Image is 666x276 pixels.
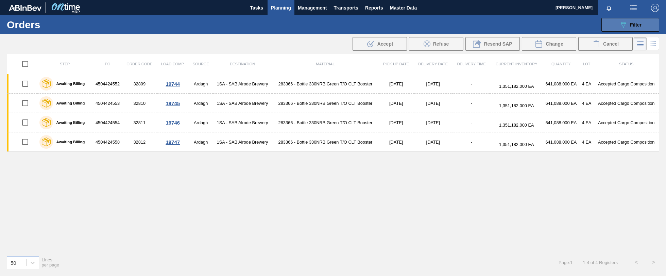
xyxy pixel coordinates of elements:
[213,113,272,132] td: 1SA - SAB Alrode Brewery
[496,62,537,66] span: Current inventory
[484,41,512,47] span: Resend SAP
[7,94,659,113] a: Awaiting Billing450442455332810Ardagh1SA - SAB Alrode Brewery283366 - Bottle 330NRB Green T/O CLT...
[379,74,414,94] td: [DATE]
[414,113,452,132] td: [DATE]
[122,94,157,113] td: 32810
[383,62,409,66] span: Pick up Date
[189,74,213,94] td: Ardagh
[645,254,662,271] button: >
[213,94,272,113] td: 1SA - SAB Alrode Brewery
[647,37,659,50] div: Card Vision
[651,4,659,12] img: Logout
[158,81,188,87] div: 19744
[60,62,70,66] span: Step
[583,62,591,66] span: Lot
[93,132,122,152] td: 4504424558
[414,74,452,94] td: [DATE]
[189,132,213,152] td: Ardagh
[213,74,272,94] td: 1SA - SAB Alrode Brewery
[158,120,188,126] div: 19746
[457,62,486,66] span: Delivery Time
[598,3,620,13] button: Notifications
[379,94,414,113] td: [DATE]
[543,113,580,132] td: 641,088.000 EA
[249,4,264,12] span: Tasks
[7,113,659,132] a: Awaiting Billing450442455432811Ardagh1SA - SAB Alrode Brewery283366 - Bottle 330NRB Green T/O CLT...
[298,4,327,12] span: Management
[578,37,633,51] div: Cancel Orders in Bulk
[414,132,452,152] td: [DATE]
[272,113,379,132] td: 283366 - Bottle 330NRB Green T/O CLT Booster
[551,62,571,66] span: Quantity
[11,260,16,265] div: 50
[379,113,414,132] td: [DATE]
[377,41,393,47] span: Accept
[9,5,41,11] img: TNhmsLtSVTkK8tSr43FrP2fwEKptu5GPRR3wAAAABJRU5ErkJggg==
[452,74,491,94] td: -
[546,41,563,47] span: Change
[271,4,291,12] span: Planning
[594,113,659,132] td: Accepted Cargo Composition
[42,257,59,267] span: Lines per page
[93,94,122,113] td: 4504424553
[158,100,188,106] div: 19745
[379,132,414,152] td: [DATE]
[499,142,534,147] span: 1,351,182.000 EA
[580,94,594,113] td: 4 EA
[189,94,213,113] td: Ardagh
[630,22,642,28] span: Filter
[122,113,157,132] td: 32811
[272,94,379,113] td: 283366 - Bottle 330NRB Green T/O CLT Booster
[93,74,122,94] td: 4504424552
[452,94,491,113] td: -
[543,132,580,152] td: 641,088.000 EA
[629,4,637,12] img: userActions
[543,94,580,113] td: 641,088.000 EA
[499,84,534,89] span: 1,351,182.000 EA
[409,37,463,51] div: Refuse
[158,139,188,145] div: 19747
[53,140,85,144] label: Awaiting Billing
[353,37,407,51] div: Accept
[499,103,534,108] span: 1,351,182.000 EA
[499,123,534,128] span: 1,351,182.000 EA
[543,74,580,94] td: 641,088.000 EA
[193,62,209,66] span: Source
[161,62,185,66] span: Load Comp.
[272,74,379,94] td: 283366 - Bottle 330NRB Green T/O CLT Booster
[213,132,272,152] td: 1SA - SAB Alrode Brewery
[418,62,448,66] span: Delivery Date
[334,4,358,12] span: Transports
[53,82,85,86] label: Awaiting Billing
[105,62,110,66] span: PO
[594,132,659,152] td: Accepted Cargo Composition
[578,37,633,51] button: Cancel
[634,37,647,50] div: List Vision
[580,113,594,132] td: 4 EA
[189,113,213,132] td: Ardagh
[580,74,594,94] td: 4 EA
[583,260,618,265] span: 1 - 4 of 4 Registers
[7,132,659,152] a: Awaiting Billing450442455832812Ardagh1SA - SAB Alrode Brewery283366 - Bottle 330NRB Green T/O CLT...
[603,41,619,47] span: Cancel
[522,37,576,51] button: Change
[93,113,122,132] td: 4504424554
[7,74,659,94] a: Awaiting Billing450442455232809Ardagh1SA - SAB Alrode Brewery283366 - Bottle 330NRB Green T/O CLT...
[465,37,520,51] div: Resend SAP
[601,18,659,32] button: Filter
[53,120,85,125] label: Awaiting Billing
[316,62,335,66] span: Material
[619,62,633,66] span: Status
[433,41,449,47] span: Refuse
[390,4,417,12] span: Master Data
[594,74,659,94] td: Accepted Cargo Composition
[522,37,576,51] div: Change Order
[628,254,645,271] button: <
[230,62,255,66] span: Destination
[452,132,491,152] td: -
[7,21,109,29] h1: Orders
[559,260,573,265] span: Page : 1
